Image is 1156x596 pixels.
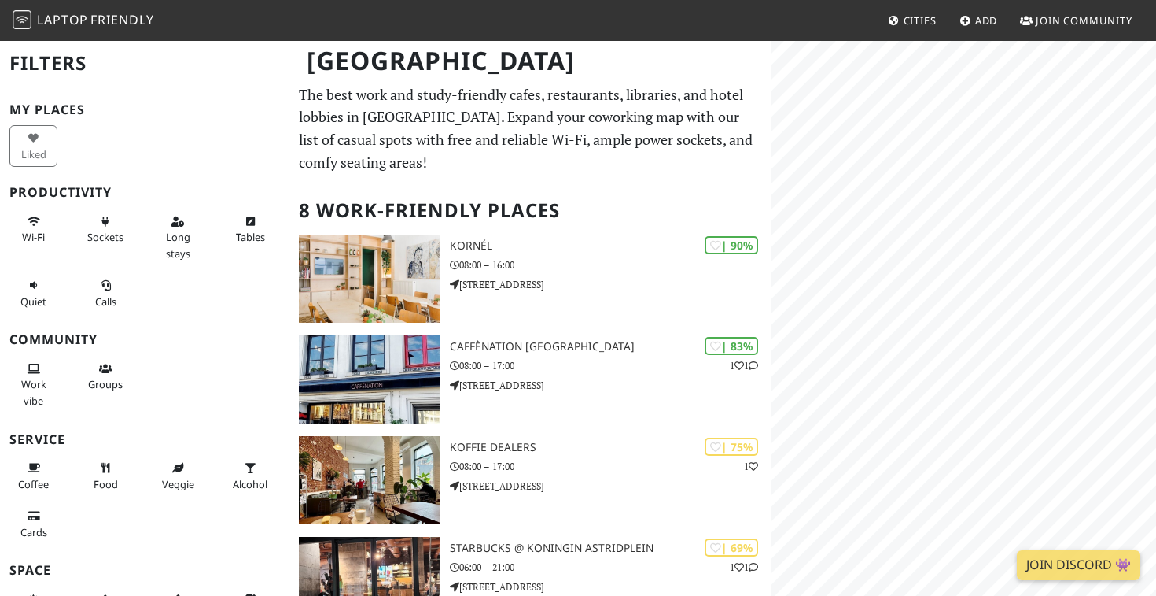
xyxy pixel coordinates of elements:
[299,335,440,424] img: Caffènation Antwerp City Center
[9,272,57,314] button: Quiet
[9,356,57,413] button: Work vibe
[154,455,202,497] button: Veggie
[705,236,758,254] div: | 90%
[450,459,771,474] p: 08:00 – 17:00
[95,294,116,309] span: Video/audio calls
[299,83,762,174] p: The best work and study-friendly cafes, restaurants, libraries, and hotel lobbies in [GEOGRAPHIC_...
[882,6,943,35] a: Cities
[450,441,771,454] h3: Koffie Dealers
[9,39,280,87] h2: Filters
[450,257,771,272] p: 08:00 – 16:00
[730,560,758,575] p: 1 1
[18,477,49,491] span: Coffee
[166,230,190,260] span: Long stays
[294,39,768,83] h1: [GEOGRAPHIC_DATA]
[9,209,57,250] button: Wi-Fi
[94,477,118,491] span: Food
[450,358,771,373] p: 08:00 – 17:00
[289,335,771,424] a: Caffènation Antwerp City Center | 83% 11 Caffènation [GEOGRAPHIC_DATA] 08:00 – 17:00 [STREET_ADDR...
[744,459,758,474] p: 1
[9,503,57,545] button: Cards
[22,230,45,244] span: Stable Wi-Fi
[82,209,130,250] button: Sockets
[13,7,154,35] a: LaptopFriendly LaptopFriendly
[450,340,771,354] h3: Caffènation [GEOGRAPHIC_DATA]
[90,11,153,28] span: Friendly
[1017,550,1140,580] a: Join Discord 👾
[82,272,130,314] button: Calls
[20,294,46,309] span: Quiet
[13,10,31,29] img: LaptopFriendly
[9,185,280,200] h3: Productivity
[450,239,771,253] h3: Kornél
[705,337,758,355] div: | 83%
[1014,6,1139,35] a: Join Community
[450,479,771,494] p: [STREET_ADDRESS]
[236,230,265,244] span: Work-friendly tables
[289,235,771,323] a: Kornél | 90% Kornél 08:00 – 16:00 [STREET_ADDRESS]
[289,436,771,524] a: Koffie Dealers | 75% 1 Koffie Dealers 08:00 – 17:00 [STREET_ADDRESS]
[9,332,280,347] h3: Community
[226,209,274,250] button: Tables
[299,436,440,524] img: Koffie Dealers
[88,377,123,391] span: Group tables
[233,477,267,491] span: Alcohol
[87,230,123,244] span: Power sockets
[1036,13,1132,28] span: Join Community
[299,187,762,235] h2: 8 Work-Friendly Places
[730,358,758,373] p: 1 1
[705,438,758,456] div: | 75%
[20,525,47,539] span: Credit cards
[953,6,1004,35] a: Add
[82,356,130,398] button: Groups
[450,560,771,575] p: 06:00 – 21:00
[37,11,88,28] span: Laptop
[904,13,937,28] span: Cities
[705,539,758,557] div: | 69%
[21,377,46,407] span: People working
[450,277,771,292] p: [STREET_ADDRESS]
[450,542,771,555] h3: Starbucks @ Koningin Astridplein
[162,477,194,491] span: Veggie
[9,455,57,497] button: Coffee
[9,563,280,578] h3: Space
[154,209,202,266] button: Long stays
[450,378,771,393] p: [STREET_ADDRESS]
[82,455,130,497] button: Food
[226,455,274,497] button: Alcohol
[975,13,998,28] span: Add
[299,235,440,323] img: Kornél
[9,102,280,117] h3: My Places
[450,579,771,594] p: [STREET_ADDRESS]
[9,432,280,447] h3: Service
